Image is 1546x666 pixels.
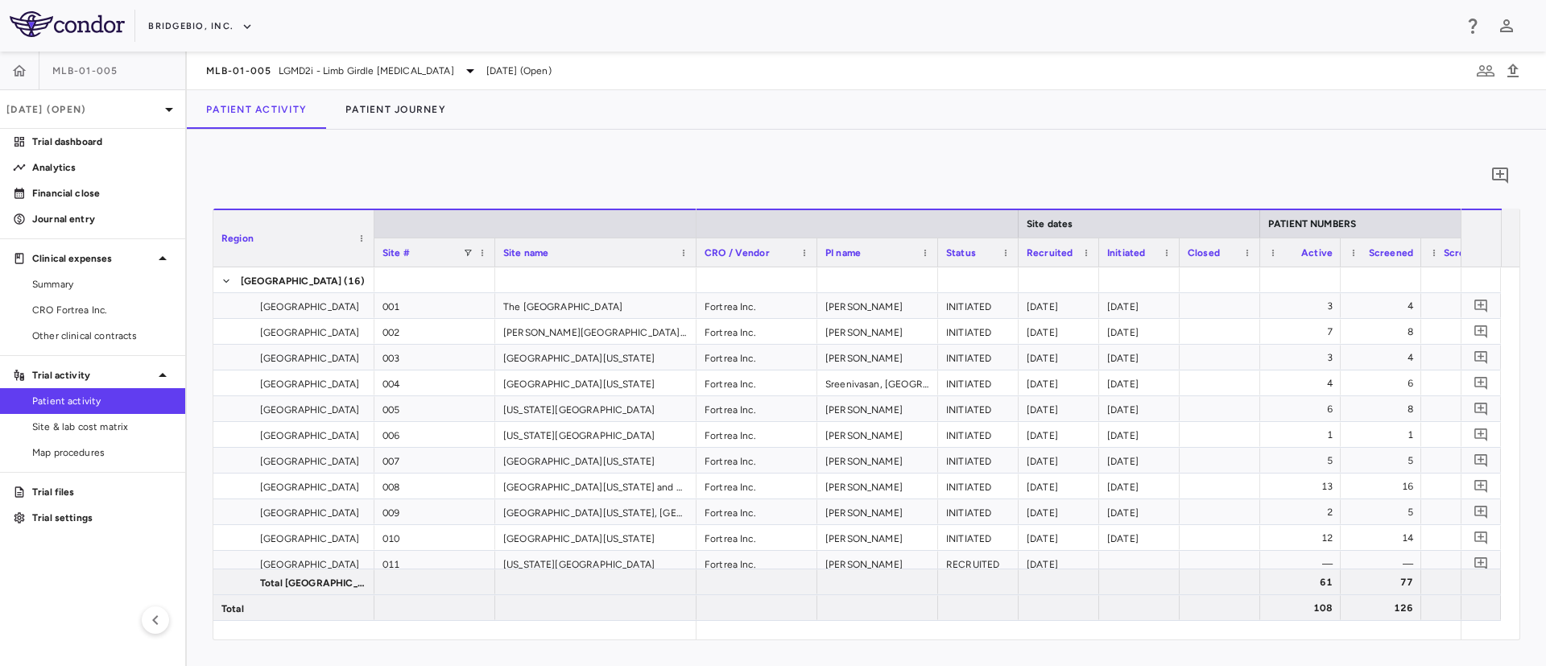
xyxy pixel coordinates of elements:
div: RECRUITED [938,551,1019,576]
div: INITIATED [938,474,1019,498]
div: 2 [1436,370,1494,396]
button: Patient Activity [187,90,326,129]
span: Closed [1188,247,1220,259]
span: Initiated [1107,247,1145,259]
div: [DATE] [1019,345,1099,370]
svg: Add comment [1474,556,1489,571]
div: 77 [1355,569,1413,595]
button: Add comment [1470,501,1492,523]
span: CRO Fortrea Inc. [32,303,172,317]
svg: Add comment [1474,350,1489,365]
div: — [1355,551,1413,577]
div: [DATE] [1019,448,1099,473]
div: 007 [374,448,495,473]
div: [GEOGRAPHIC_DATA][US_STATE] [495,525,697,550]
div: Fortrea Inc. [697,396,817,421]
span: Map procedures [32,445,172,460]
div: INITIATED [938,370,1019,395]
span: [GEOGRAPHIC_DATA] [260,320,360,345]
span: PI name [825,247,861,259]
div: 005 [374,396,495,421]
svg: Add comment [1474,453,1489,468]
div: INITIATED [938,319,1019,344]
div: [DATE] [1099,319,1180,344]
span: [GEOGRAPHIC_DATA] [260,371,360,397]
div: Fortrea Inc. [697,293,817,318]
button: Add comment [1470,449,1492,471]
span: [GEOGRAPHIC_DATA] [260,345,360,371]
div: — [1436,551,1494,577]
div: [DATE] [1019,370,1099,395]
div: 12 [1436,569,1494,595]
div: Fortrea Inc. [697,525,817,550]
div: 009 [374,499,495,524]
div: 3 [1436,499,1494,525]
svg: Add comment [1474,324,1489,339]
div: INITIATED [938,422,1019,447]
div: [DATE] [1019,499,1099,524]
div: 13 [1275,474,1333,499]
div: [PERSON_NAME] [817,396,938,421]
div: [GEOGRAPHIC_DATA][US_STATE] [495,370,697,395]
span: Active [1301,247,1333,259]
button: Add comment [1470,295,1492,316]
div: 1 [1436,293,1494,319]
div: 011 [374,551,495,576]
div: [GEOGRAPHIC_DATA][US_STATE] and Clinics [495,474,697,498]
div: 1 [1355,422,1413,448]
div: 2 [1436,396,1494,422]
div: — [1436,422,1494,448]
span: Status [946,247,976,259]
p: Clinical expenses [32,251,153,266]
p: [DATE] (Open) [6,102,159,117]
div: Fortrea Inc. [697,499,817,524]
div: 006 [374,422,495,447]
div: [PERSON_NAME] [817,551,938,576]
div: [DATE] [1019,396,1099,421]
div: 8 [1355,396,1413,422]
div: 14 [1436,595,1494,621]
span: (16) [344,268,366,294]
div: [DATE] [1099,422,1180,447]
div: 7 [1275,319,1333,345]
div: [DATE] [1019,293,1099,318]
div: 5 [1355,499,1413,525]
div: [DATE] [1019,319,1099,344]
svg: Add comment [1490,166,1510,185]
div: [DATE] [1099,499,1180,524]
div: Fortrea Inc. [697,345,817,370]
div: 4 [1355,293,1413,319]
div: The [GEOGRAPHIC_DATA] [495,293,697,318]
button: Add comment [1470,552,1492,574]
button: Add comment [1470,372,1492,394]
p: Trial activity [32,368,153,383]
div: INITIATED [938,345,1019,370]
div: [PERSON_NAME] [817,474,938,498]
p: Trial files [32,485,172,499]
div: [PERSON_NAME] [817,448,938,473]
p: Trial settings [32,511,172,525]
div: 2 [1436,474,1494,499]
span: [GEOGRAPHIC_DATA] [260,526,360,552]
div: 4 [1275,370,1333,396]
span: Screen-failed [1444,247,1494,259]
div: 6 [1275,396,1333,422]
span: LGMD2i - Limb Girdle [MEDICAL_DATA] [279,64,454,78]
button: BridgeBio, Inc. [148,14,253,39]
div: [DATE] [1019,525,1099,550]
span: [GEOGRAPHIC_DATA] [260,552,360,577]
svg: Add comment [1474,375,1489,391]
div: 003 [374,345,495,370]
div: Sreenivasan, [GEOGRAPHIC_DATA] [817,370,938,395]
button: Add comment [1470,475,1492,497]
span: MLB-01-005 [206,64,272,77]
div: 16 [1355,474,1413,499]
div: 5 [1275,448,1333,474]
svg: Add comment [1474,478,1489,494]
span: Other clinical contracts [32,329,172,343]
div: Fortrea Inc. [697,474,817,498]
div: 2 [1436,525,1494,551]
span: Total [GEOGRAPHIC_DATA] [260,570,365,596]
span: [GEOGRAPHIC_DATA] [260,474,360,500]
span: [DATE] (Open) [486,64,552,78]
